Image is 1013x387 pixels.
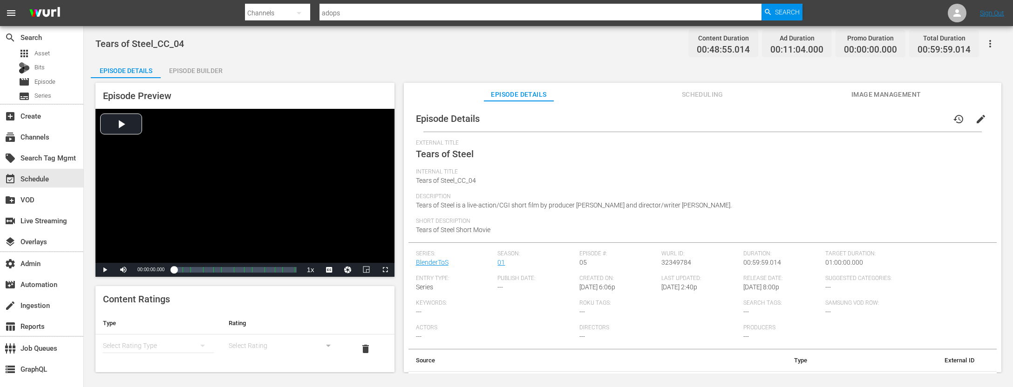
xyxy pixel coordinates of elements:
span: Reports [5,321,16,332]
span: Internal Title [416,168,985,176]
button: edit [970,108,992,130]
span: Producers [743,324,903,332]
a: Sign Out [980,9,1004,17]
span: Tears of Steel is a live-action/CGI short film by producer [PERSON_NAME] and director/writer [PER... [416,201,732,209]
button: Play [95,263,114,277]
span: Automation [5,279,16,290]
span: 05 [579,259,587,266]
span: Episode Preview [103,90,171,101]
span: history [953,113,964,125]
span: Job Queues [5,343,16,354]
span: Search Tags: [743,300,821,307]
span: VOD [5,194,16,206]
span: Search [775,4,800,20]
span: Last Updated: [661,275,739,282]
div: Promo Duration [844,32,897,45]
button: delete [354,338,377,360]
div: Total Duration [918,32,971,45]
span: 00:00:00.000 [137,267,164,272]
span: Target Duration: [825,250,985,258]
span: edit [975,113,986,125]
span: Asset [19,48,30,59]
span: Schedule [5,173,16,185]
span: 32349784 [661,259,691,266]
span: Samsung VOD Row: [825,300,903,307]
button: history [947,108,970,130]
span: Ingestion [5,300,16,311]
span: Channels [5,132,16,143]
span: Duration: [743,250,821,258]
button: Fullscreen [376,263,394,277]
span: Episode Details [484,89,554,100]
span: [DATE] 2:40p [661,283,697,291]
span: External Title [416,140,985,147]
span: Tears of Steel_CC_04 [95,38,184,49]
img: ans4CAIJ8jUAAAAAAAAAAAAAAAAAAAAAAAAgQb4GAAAAAAAAAAAAAAAAAAAAAAAAJMjXAAAAAAAAAAAAAAAAAAAAAAAAgAT5G... [22,2,67,24]
div: Episode Details [91,60,161,82]
span: --- [579,308,585,315]
span: Episode Details [416,113,480,124]
span: Tears of Steel Short Movie [416,226,490,234]
span: Scheduling [667,89,737,100]
span: 00:59:59.014 [743,259,781,266]
button: Mute [114,263,133,277]
span: --- [743,308,749,315]
span: Content Ratings [103,294,170,305]
span: [DATE] 8:00p [743,283,779,291]
span: Actors [416,324,575,332]
span: Series [416,283,433,291]
th: Type [711,349,815,372]
th: Source [408,349,711,372]
span: --- [416,308,422,315]
span: Suggested Categories: [825,275,985,282]
button: Captions [320,263,339,277]
button: Playback Rate [301,263,320,277]
span: Wurl ID: [661,250,739,258]
table: simple table [95,312,394,363]
a: 01 [497,259,505,266]
span: Overlays [5,236,16,247]
div: Episode Builder [161,60,231,82]
th: External ID [815,349,982,372]
span: Live Streaming [5,215,16,227]
span: Entry Type: [416,275,493,282]
span: Series: [416,250,493,258]
span: Directors [579,324,739,332]
span: Season: [497,250,575,258]
button: Episode Details [91,60,161,78]
div: Bits [19,62,30,73]
span: [DATE] 6:06p [579,283,615,291]
span: Publish Date: [497,275,575,282]
span: Create [5,111,16,122]
span: Series [19,91,30,102]
div: Ad Duration [770,32,823,45]
span: Image Management [851,89,921,100]
span: Roku Tags: [579,300,739,307]
div: Video Player [95,109,394,277]
span: Short Description [416,218,985,225]
span: 00:11:04.000 [770,45,823,55]
span: 01:00:00.000 [825,259,863,266]
span: --- [579,333,585,340]
span: --- [743,333,749,340]
span: Episode [34,77,55,87]
span: Created On: [579,275,657,282]
span: Asset [34,49,50,58]
span: --- [825,283,831,291]
span: delete [360,343,371,354]
span: Episode [19,76,30,87]
span: Tears of Steel [416,148,474,160]
span: Keywords: [416,300,575,307]
span: Description [416,193,985,200]
span: menu [6,7,17,19]
span: 00:48:55.014 [697,45,750,55]
span: Series [34,91,51,100]
span: Release Date: [743,275,821,282]
span: --- [497,283,503,291]
span: Admin [5,258,16,269]
span: --- [825,308,831,315]
button: Jump To Time [339,263,357,277]
div: Progress Bar [174,267,296,273]
span: --- [416,333,422,340]
span: Bits [34,63,45,72]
